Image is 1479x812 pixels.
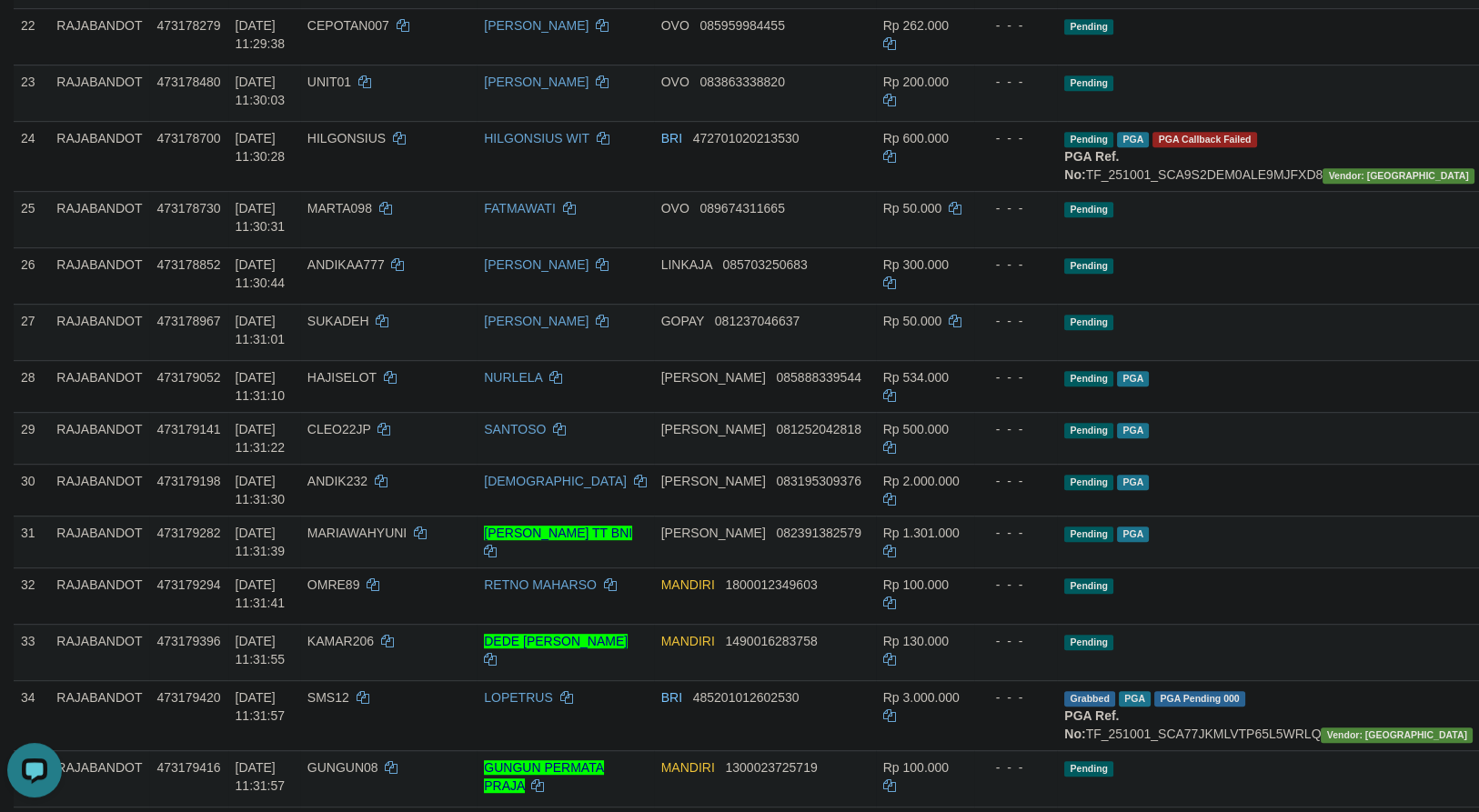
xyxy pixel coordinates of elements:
span: 473179282 [156,526,220,540]
span: Grabbed [1064,691,1115,707]
td: 33 [14,624,49,680]
span: 473179294 [156,577,220,592]
span: [PERSON_NAME] [661,526,766,540]
span: MANDIRI [661,634,715,648]
span: [DATE] 11:31:41 [236,577,286,610]
span: MANDIRI [661,577,715,592]
span: Marked by adkfebri [1117,475,1149,490]
span: 473178967 [156,314,220,328]
span: OVO [661,18,689,33]
span: 473179052 [156,370,220,385]
span: Rp 2.000.000 [883,474,960,488]
span: OVO [661,201,689,216]
span: OVO [661,75,689,89]
a: RETNO MAHARSO [484,577,597,592]
span: Rp 262.000 [883,18,949,33]
span: Copy 083195309376 to clipboard [776,474,860,488]
td: RAJABANDOT [49,624,149,680]
a: GUNGUN PERMATA PRAJA [484,760,604,793]
span: LINKAJA [661,257,712,272]
td: RAJABANDOT [49,360,149,412]
span: HAJISELOT [307,370,377,385]
span: 473179396 [156,634,220,648]
td: RAJABANDOT [49,8,149,65]
span: [PERSON_NAME] [661,370,766,385]
div: - - - [981,688,1051,707]
div: - - - [981,368,1051,386]
span: Copy 085703250683 to clipboard [722,257,807,272]
span: Rp 3.000.000 [883,690,960,705]
a: [PERSON_NAME] TT BNI [484,526,632,540]
td: RAJABANDOT [49,121,149,191]
td: 32 [14,567,49,624]
span: Copy 081252042818 to clipboard [776,422,860,436]
div: - - - [981,73,1051,91]
span: Pending [1064,761,1113,777]
span: [DATE] 11:30:03 [236,75,286,107]
td: 22 [14,8,49,65]
span: 473179141 [156,422,220,436]
span: [DATE] 11:31:01 [236,314,286,346]
td: 27 [14,304,49,360]
div: - - - [981,576,1051,594]
span: Copy 085888339544 to clipboard [776,370,860,385]
td: RAJABANDOT [49,412,149,464]
span: Marked by adkfebri [1117,423,1149,438]
a: SANTOSO [484,422,546,436]
span: [DATE] 11:30:44 [236,257,286,290]
td: RAJABANDOT [49,567,149,624]
span: KAMAR206 [307,634,374,648]
span: Copy 081237046637 to clipboard [715,314,800,328]
b: PGA Ref. No: [1064,149,1119,182]
a: FATMAWATI [484,201,556,216]
span: 473179198 [156,474,220,488]
td: RAJABANDOT [49,750,149,807]
span: 473179416 [156,760,220,775]
td: RAJABANDOT [49,680,149,750]
span: Pending [1064,132,1113,147]
span: BRI [661,131,682,145]
span: Pending [1064,635,1113,650]
span: Copy 1300023725719 to clipboard [725,760,817,775]
span: PGA Pending [1154,691,1245,707]
span: Pending [1064,202,1113,217]
span: 473178730 [156,201,220,216]
span: MARTA098 [307,201,372,216]
span: Rp 500.000 [883,422,949,436]
div: - - - [981,472,1051,490]
span: [DATE] 11:30:31 [236,201,286,234]
span: [DATE] 11:31:22 [236,422,286,455]
td: RAJABANDOT [49,247,149,304]
div: - - - [981,632,1051,650]
span: CLEO22JP [307,422,371,436]
a: [PERSON_NAME] [484,257,589,272]
div: - - - [981,312,1051,330]
span: Vendor URL: https://secure10.1velocity.biz [1323,168,1474,184]
span: [DATE] 11:31:39 [236,526,286,558]
span: [DATE] 11:31:55 [236,634,286,667]
span: [DATE] 11:31:30 [236,474,286,506]
a: [PERSON_NAME] [484,314,589,328]
td: 28 [14,360,49,412]
span: SUKADEH [307,314,369,328]
span: Pending [1064,423,1113,438]
span: Copy 472701020213530 to clipboard [693,131,800,145]
td: RAJABANDOT [49,464,149,516]
span: Pending [1064,75,1113,91]
span: [DATE] 11:30:28 [236,131,286,164]
span: ANDIKAA777 [307,257,385,272]
a: [PERSON_NAME] [484,75,589,89]
span: GOPAY [661,314,704,328]
span: [DATE] 11:31:10 [236,370,286,403]
div: - - - [981,129,1051,147]
span: Vendor URL: https://secure10.1velocity.biz [1321,727,1473,743]
span: Pending [1064,315,1113,330]
span: Copy 082391382579 to clipboard [776,526,860,540]
span: ANDIK232 [307,474,367,488]
span: [PERSON_NAME] [661,474,766,488]
div: - - - [981,758,1051,777]
button: Open LiveChat chat widget [7,7,62,62]
a: [DEMOGRAPHIC_DATA] [484,474,627,488]
span: Rp 100.000 [883,577,949,592]
span: [PERSON_NAME] [661,422,766,436]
